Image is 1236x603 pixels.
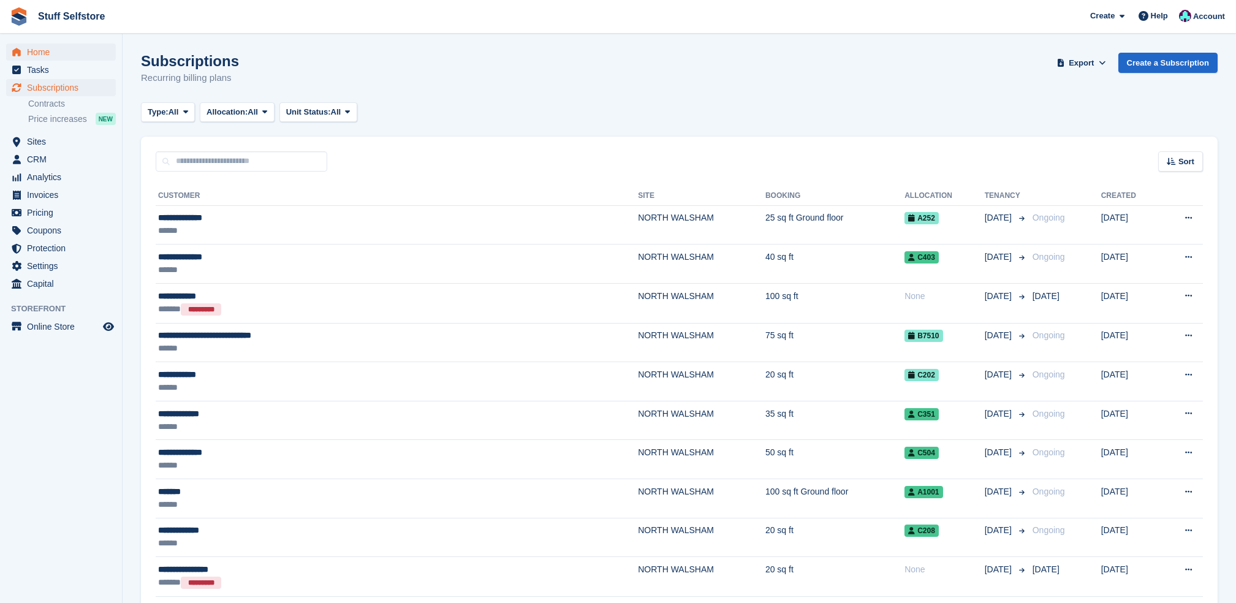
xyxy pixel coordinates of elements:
td: NORTH WALSHAM [638,401,765,440]
span: Create [1090,10,1115,22]
span: Analytics [27,169,100,186]
span: C403 [904,251,939,264]
span: Sort [1178,156,1194,168]
th: Created [1101,186,1160,206]
span: Coupons [27,222,100,239]
span: [DATE] [985,211,1014,224]
td: [DATE] [1101,362,1160,401]
td: NORTH WALSHAM [638,205,765,245]
div: NEW [96,113,116,125]
td: 100 sq ft [765,283,904,323]
span: Protection [27,240,100,257]
td: [DATE] [1101,245,1160,284]
a: menu [6,61,116,78]
td: [DATE] [1101,401,1160,440]
th: Tenancy [985,186,1028,206]
a: menu [6,133,116,150]
th: Booking [765,186,904,206]
td: NORTH WALSHAM [638,557,765,597]
a: menu [6,275,116,292]
span: Pricing [27,204,100,221]
span: [DATE] [985,408,1014,420]
a: menu [6,151,116,168]
img: Simon Gardner [1179,10,1191,22]
td: [DATE] [1101,557,1160,597]
a: menu [6,318,116,335]
span: Sites [27,133,100,150]
span: [DATE] [985,524,1014,537]
span: Help [1151,10,1168,22]
p: Recurring billing plans [141,71,239,85]
span: Ongoing [1033,447,1065,457]
a: menu [6,222,116,239]
span: [DATE] [985,329,1014,342]
a: menu [6,79,116,96]
span: Settings [27,257,100,275]
span: Ongoing [1033,213,1065,222]
td: NORTH WALSHAM [638,518,765,557]
span: All [248,106,258,118]
h1: Subscriptions [141,53,239,69]
span: All [169,106,179,118]
td: 50 sq ft [765,440,904,479]
a: menu [6,169,116,186]
td: [DATE] [1101,518,1160,557]
td: [DATE] [1101,283,1160,323]
span: CRM [27,151,100,168]
img: stora-icon-8386f47178a22dfd0bd8f6a31ec36ba5ce8667c1dd55bd0f319d3a0aa187defe.svg [10,7,28,26]
div: None [904,563,985,576]
span: Tasks [27,61,100,78]
td: 100 sq ft Ground floor [765,479,904,518]
th: Allocation [904,186,985,206]
a: Price increases NEW [28,112,116,126]
a: Contracts [28,98,116,110]
span: [DATE] [1033,564,1060,574]
td: 20 sq ft [765,362,904,401]
td: NORTH WALSHAM [638,440,765,479]
td: [DATE] [1101,323,1160,362]
button: Unit Status: All [279,102,357,123]
span: Export [1069,57,1094,69]
td: NORTH WALSHAM [638,479,765,518]
span: Ongoing [1033,409,1065,419]
span: All [331,106,341,118]
a: Create a Subscription [1118,53,1218,73]
a: menu [6,257,116,275]
td: [DATE] [1101,440,1160,479]
th: Site [638,186,765,206]
td: 75 sq ft [765,323,904,362]
td: 20 sq ft [765,518,904,557]
td: 20 sq ft [765,557,904,597]
button: Allocation: All [200,102,275,123]
td: [DATE] [1101,479,1160,518]
td: [DATE] [1101,205,1160,245]
span: [DATE] [985,446,1014,459]
span: Ongoing [1033,525,1065,535]
span: Ongoing [1033,252,1065,262]
td: NORTH WALSHAM [638,283,765,323]
span: A252 [904,212,939,224]
span: Online Store [27,318,100,335]
a: menu [6,240,116,257]
th: Customer [156,186,638,206]
span: Ongoing [1033,330,1065,340]
span: Invoices [27,186,100,203]
span: Allocation: [207,106,248,118]
a: menu [6,44,116,61]
span: Ongoing [1033,370,1065,379]
span: Unit Status: [286,106,331,118]
td: NORTH WALSHAM [638,245,765,284]
span: Price increases [28,113,87,125]
span: Type: [148,106,169,118]
span: C208 [904,525,939,537]
td: 40 sq ft [765,245,904,284]
span: Account [1193,10,1225,23]
button: Export [1055,53,1109,73]
a: menu [6,204,116,221]
span: A1001 [904,486,942,498]
span: [DATE] [985,290,1014,303]
span: [DATE] [985,368,1014,381]
div: None [904,290,985,303]
td: 35 sq ft [765,401,904,440]
span: [DATE] [1033,291,1060,301]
